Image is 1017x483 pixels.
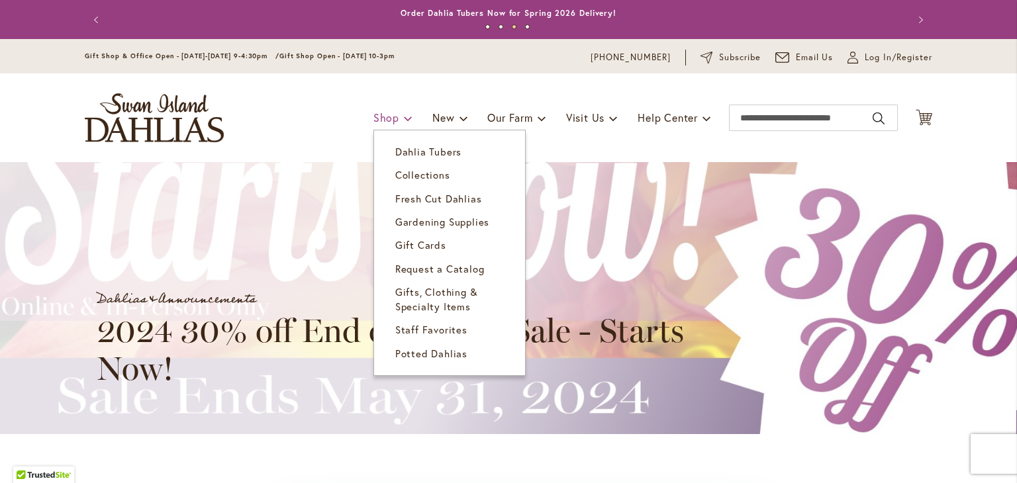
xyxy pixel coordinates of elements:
button: Next [906,7,932,33]
a: Dahlias [97,286,147,312]
span: Help Center [638,110,698,124]
button: 1 of 4 [485,24,490,29]
span: Request a Catalog [395,262,485,275]
button: Previous [85,7,111,33]
div: & [97,288,944,312]
span: Shop [373,110,399,124]
a: Log In/Register [847,51,932,64]
span: Dahlia Tubers [395,145,461,158]
a: Announcements [158,286,256,312]
span: Our Farm [487,110,532,124]
span: Gift Shop & Office Open - [DATE]-[DATE] 9-4:30pm / [85,52,279,60]
button: 2 of 4 [499,24,503,29]
span: Gardening Supplies [395,215,489,228]
button: 3 of 4 [512,24,516,29]
a: [PHONE_NUMBER] [591,51,671,64]
span: New [432,110,454,124]
button: 4 of 4 [525,24,530,29]
span: Staff Favorites [395,323,467,336]
span: Fresh Cut Dahlias [395,192,482,205]
a: Subscribe [701,51,761,64]
span: Gift Shop Open - [DATE] 10-3pm [279,52,395,60]
a: Gift Cards [374,234,525,257]
span: Potted Dahlias [395,347,467,360]
span: Subscribe [719,51,761,64]
span: Gifts, Clothing & Specialty Items [395,285,478,312]
span: Collections [395,168,450,181]
span: Log In/Register [865,51,932,64]
h1: 2024 30% off End of Season Sale - Starts Now! [97,312,732,388]
a: store logo [85,93,224,142]
a: Order Dahlia Tubers Now for Spring 2026 Delivery! [401,8,616,18]
a: Email Us [775,51,834,64]
span: Visit Us [566,110,605,124]
span: Email Us [796,51,834,64]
